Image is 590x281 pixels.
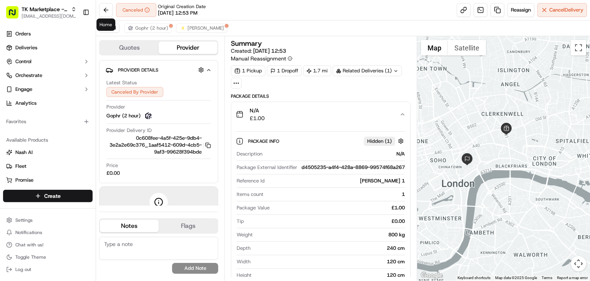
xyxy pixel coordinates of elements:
span: Reassign [511,7,531,13]
button: Orchestrate [3,69,93,82]
button: Settings [3,215,93,226]
a: Terms (opens in new tab) [542,276,552,280]
span: Height [237,272,252,279]
button: Provider [159,42,217,54]
button: Show street map [421,40,448,55]
button: Chat with us! [3,239,93,250]
div: 800 kg [256,231,405,238]
span: Notifications [15,229,42,236]
span: N/A [250,107,265,114]
button: Fleet [3,160,93,172]
span: Engage [15,86,32,93]
span: Package Value [237,204,270,211]
span: Orchestrate [15,72,42,79]
div: £0.00 [247,218,405,225]
a: Open this area in Google Maps (opens a new window) [419,271,444,281]
span: [DATE] 12:53 PM [158,10,197,17]
span: Depth [237,245,250,252]
span: Hidden ( 1 ) [367,138,392,145]
a: Report a map error [557,276,588,280]
button: 0c608fee-4a5f-425e-9db4-3e2a2e69c376_1aaf5412-609d-4cb5-9af3-99628f394bde [106,135,211,156]
div: 1 Dropoff [267,65,302,76]
span: Package Info [248,138,281,144]
button: Keyboard shortcuts [457,275,491,281]
div: d4505235-a4f4-428a-8869-99574f68a267 [300,164,405,171]
div: 120 cm [255,272,405,279]
button: [PERSON_NAME] [176,23,227,33]
a: Promise [6,177,89,184]
button: Provider Details [106,64,212,76]
span: Log out [15,266,31,273]
button: Promise [3,174,93,186]
span: Package External Identifier [237,164,297,171]
span: Gophr (2 hour) [135,25,168,31]
span: £0.00 [106,170,120,177]
h3: Summary [231,40,262,47]
button: Hidden (1) [364,136,406,146]
div: N/A [265,151,405,157]
span: Provider [106,104,125,110]
span: Analytics [15,100,36,107]
button: TK Marketplace - TKD [22,5,68,13]
span: Fleet [15,163,27,170]
span: £1.00 [250,114,265,122]
button: Canceled [116,3,156,17]
span: Map data ©2025 Google [495,276,537,280]
span: Gophr (2 hour) [106,112,141,119]
span: Nash AI [15,149,33,156]
span: Items count [237,191,264,198]
a: Orders [3,28,93,40]
div: 1 Pickup [231,65,265,76]
button: Notifications [3,227,93,238]
img: Google [419,271,444,281]
a: Deliveries [3,42,93,54]
div: Favorites [3,115,93,128]
div: 240 cm [254,245,405,252]
span: Price [106,162,118,169]
button: Control [3,55,93,68]
div: 1.7 mi [303,65,331,76]
span: Manual Reassignment [231,55,286,62]
span: Promise [15,177,33,184]
button: Show satellite imagery [448,40,486,55]
button: Map camera controls [571,256,586,271]
span: Orders [15,30,31,37]
span: Provider Details [118,67,158,73]
button: Log out [3,264,93,275]
button: Manual Reassignment [231,55,292,62]
span: Chat with us! [15,242,43,248]
span: Weight [237,231,253,238]
img: gophr-logo.jpg [128,25,134,31]
div: [PERSON_NAME] 1 [268,177,405,184]
button: TK Marketplace - TKD[EMAIL_ADDRESS][DOMAIN_NAME] [3,3,80,22]
span: [DATE] 12:53 [253,47,286,54]
div: Package Details [231,93,411,99]
span: Provider Delivery ID [106,127,152,134]
span: Width [237,258,250,265]
div: 120 cm [254,258,405,265]
span: Latest Status [106,79,137,86]
img: gophr-logo.jpg [144,111,153,120]
span: Cancel Delivery [549,7,583,13]
div: 1 [267,191,405,198]
span: Reference Id [237,177,265,184]
button: Gophr (2 hour) [124,23,172,33]
span: Tip [237,218,244,225]
div: Available Products [3,134,93,146]
button: Notes [100,220,159,232]
div: £1.00 [273,204,405,211]
button: Reassign [507,3,534,17]
button: CancelDelivery [537,3,587,17]
button: Create [3,190,93,202]
a: Fleet [6,163,89,170]
a: Nash AI [6,149,89,156]
button: [EMAIL_ADDRESS][DOMAIN_NAME] [22,13,76,19]
span: Description [237,151,262,157]
button: N/A£1.00 [231,102,410,127]
span: Control [15,58,31,65]
button: Flags [159,220,217,232]
span: Toggle Theme [15,254,46,260]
